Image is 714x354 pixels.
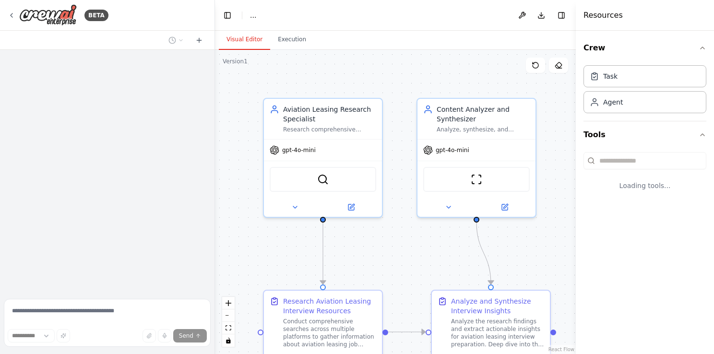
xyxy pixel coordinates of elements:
button: toggle interactivity [222,334,235,347]
button: Hide right sidebar [555,9,568,22]
button: Open in side panel [477,201,532,213]
div: Analyze and Synthesize Interview Insights [451,296,544,316]
div: Tools [583,148,706,206]
button: Start a new chat [191,35,207,46]
div: Task [603,71,618,81]
button: Send [173,329,207,342]
g: Edge from 089baf22-c924-4130-9b2a-072704207da6 to 6c79a050-0647-4d41-972c-bf15b38c42da [472,222,496,284]
div: Content Analyzer and SynthesizerAnalyze, synthesize, and organize aviation leasing interview rese... [416,98,536,218]
div: Agent [603,97,623,107]
button: Visual Editor [219,30,270,50]
button: zoom in [222,297,235,309]
g: Edge from f3dfadc1-c30b-47ef-b3ee-df400e6d8b27 to f716c3aa-0e1e-4e85-8739-2264360b776b [318,222,328,284]
button: Click to speak your automation idea [158,329,171,342]
div: Version 1 [223,58,248,65]
button: zoom out [222,309,235,322]
button: Switch to previous chat [165,35,188,46]
span: ... [250,11,256,20]
nav: breadcrumb [250,11,256,20]
span: Send [179,332,193,340]
button: fit view [222,322,235,334]
span: gpt-4o-mini [282,146,316,154]
div: Analyze, synthesize, and organize aviation leasing interview research findings into structured, a... [437,126,530,133]
div: Aviation Leasing Research Specialist [283,105,376,124]
div: BETA [84,10,108,21]
button: Execution [270,30,314,50]
button: Improve this prompt [57,329,70,342]
button: Crew [583,35,706,61]
div: Loading tools... [583,173,706,198]
div: Conduct comprehensive searches across multiple platforms to gather information about aviation lea... [283,318,376,348]
img: SerplyWebSearchTool [317,174,329,185]
div: Aviation Leasing Research SpecialistResearch comprehensive information about aviation leasing job... [263,98,383,218]
div: Research Aviation Leasing Interview Resources [283,296,376,316]
button: Open in side panel [324,201,378,213]
h4: Resources [583,10,623,21]
img: Logo [19,4,77,26]
button: Upload files [143,329,156,342]
div: Analyze the research findings and extract actionable insights for aviation leasing interview prep... [451,318,544,348]
span: gpt-4o-mini [436,146,469,154]
img: ScrapeWebsiteTool [471,174,482,185]
div: React Flow controls [222,297,235,347]
g: Edge from f716c3aa-0e1e-4e85-8739-2264360b776b to 6c79a050-0647-4d41-972c-bf15b38c42da [388,327,425,337]
div: Crew [583,61,706,121]
div: Content Analyzer and Synthesizer [437,105,530,124]
button: Tools [583,121,706,148]
div: Research comprehensive information about aviation leasing job interviews, including case studies,... [283,126,376,133]
button: Hide left sidebar [221,9,234,22]
a: React Flow attribution [548,347,574,352]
